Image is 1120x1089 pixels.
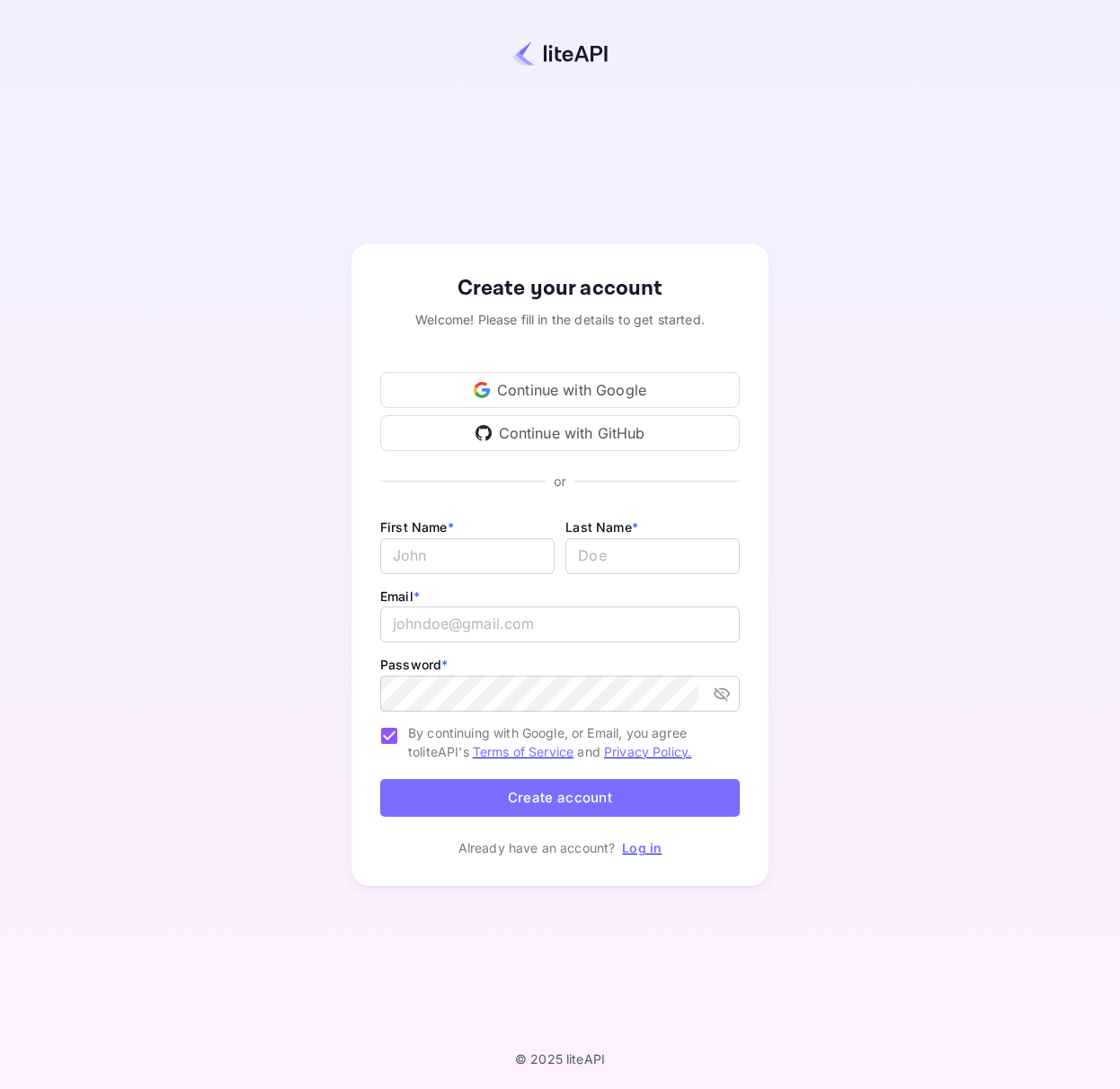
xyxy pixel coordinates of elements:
[473,744,573,759] a: Terms of Service
[380,779,740,818] button: Create account
[622,840,662,855] a: Log in
[380,657,448,672] label: Password
[380,372,740,408] div: Continue with Google
[565,538,740,574] input: Doe
[408,723,725,761] span: By continuing with Google, or Email, you agree to liteAPI's and
[380,589,420,604] label: Email
[604,744,691,759] a: Privacy Policy.
[380,415,740,451] div: Continue with GitHub
[380,538,555,574] input: John
[380,310,740,329] div: Welcome! Please fill in the details to get started.
[458,838,616,857] p: Already have an account?
[380,519,454,535] label: First Name
[515,1051,605,1067] p: © 2025 liteAPI
[380,272,740,305] div: Create your account
[706,677,738,710] button: toggle password visibility
[565,519,638,535] label: Last Name
[512,40,608,66] img: liteapi
[380,606,740,642] input: johndoe@gmail.com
